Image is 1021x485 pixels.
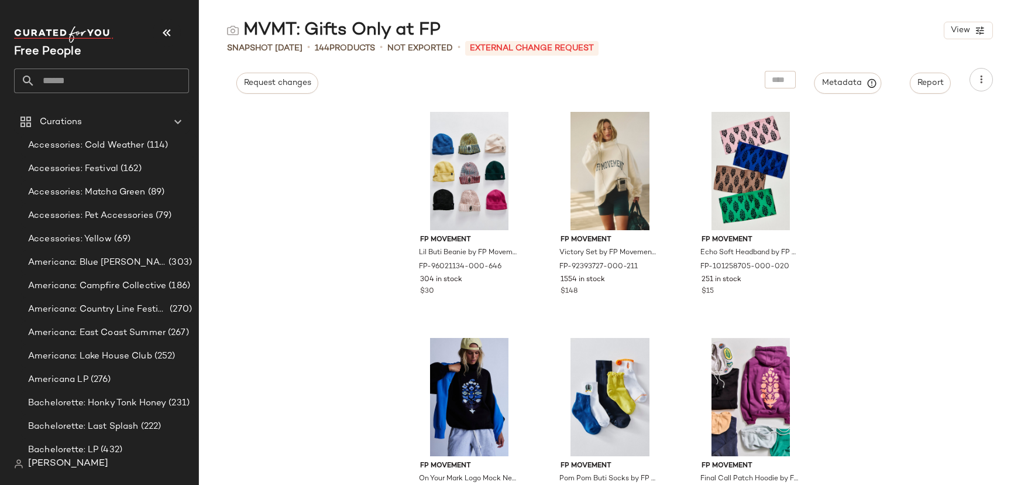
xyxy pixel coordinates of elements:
[419,474,518,484] span: On Your Mark Logo Mock Neck Pullover by FP Movement at Free People in Black, Size: L
[692,338,810,456] img: 101324754_018_0
[146,186,165,199] span: (89)
[700,262,789,272] span: FP-101258705-000-020
[420,235,519,245] span: FP Movement
[145,139,169,152] span: (114)
[419,248,518,258] span: Lil Buti Beanie by FP Movement at Free People
[551,338,669,456] img: 100426303_084_c
[227,25,239,36] img: svg%3e
[700,474,799,484] span: Final Call Patch Hoodie by FP Movement at Free People in Black, Size: L
[28,233,112,246] span: Accessories: Yellow
[561,275,605,285] span: 1554 in stock
[419,262,501,272] span: FP-96021134-000-646
[458,41,460,55] span: •
[166,279,190,293] span: (186)
[28,186,146,199] span: Accessories: Matcha Green
[28,209,153,223] span: Accessories: Pet Accessories
[702,275,741,285] span: 251 in stock
[692,112,810,230] img: 101258705_020_0
[465,41,599,56] p: External Change Request
[411,338,528,456] img: 102032984_001_a
[28,162,118,176] span: Accessories: Festival
[561,286,577,297] span: $148
[559,248,658,258] span: Victory Set by FP Movement at Free People in White, Size: XS
[152,350,176,363] span: (252)
[702,461,800,472] span: FP Movement
[236,73,318,94] button: Request changes
[411,112,528,230] img: 96021134_646_d
[14,26,114,43] img: cfy_white_logo.C9jOOHJF.svg
[28,373,88,387] span: Americana LP
[28,326,166,340] span: Americana: East Coast Summer
[821,78,875,88] span: Metadata
[387,42,453,54] span: Not Exported
[166,397,190,410] span: (231)
[559,262,638,272] span: FP-92393727-000-211
[28,139,145,152] span: Accessories: Cold Weather
[702,235,800,245] span: FP Movement
[910,73,951,94] button: Report
[28,420,139,433] span: Bachelorette: Last Splash
[700,248,799,258] span: Echo Soft Headband by FP Movement at Free People in [GEOGRAPHIC_DATA]
[40,115,82,129] span: Curations
[28,256,166,269] span: Americana: Blue [PERSON_NAME] Baby
[561,235,659,245] span: FP Movement
[420,275,462,285] span: 304 in stock
[561,461,659,472] span: FP Movement
[917,78,944,88] span: Report
[702,286,714,297] span: $15
[112,233,131,246] span: (69)
[14,46,81,58] span: Current Company Name
[28,303,167,316] span: Americana: Country Line Festival
[814,73,882,94] button: Metadata
[166,256,192,269] span: (303)
[243,78,311,88] span: Request changes
[153,209,172,223] span: (79)
[14,459,23,469] img: svg%3e
[944,22,993,39] button: View
[28,397,166,410] span: Bachelorette: Honky Tonk Honey
[28,350,152,363] span: Americana: Lake House Club
[28,279,166,293] span: Americana: Campfire Collective
[551,112,669,230] img: 92393727_211_a
[28,457,108,471] span: [PERSON_NAME]
[98,443,122,457] span: (432)
[315,44,329,53] span: 144
[118,162,142,176] span: (162)
[139,420,161,433] span: (222)
[559,474,658,484] span: Pom Pom Buti Socks by FP Movement at Free People in [GEOGRAPHIC_DATA]
[167,303,192,316] span: (270)
[307,41,310,55] span: •
[166,326,189,340] span: (267)
[88,373,111,387] span: (276)
[227,42,302,54] span: Snapshot [DATE]
[420,461,519,472] span: FP Movement
[315,42,375,54] div: Products
[227,19,441,42] div: MVMT: Gifts Only at FP
[28,443,98,457] span: Bachelorette: LP
[380,41,383,55] span: •
[950,26,970,35] span: View
[420,286,434,297] span: $30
